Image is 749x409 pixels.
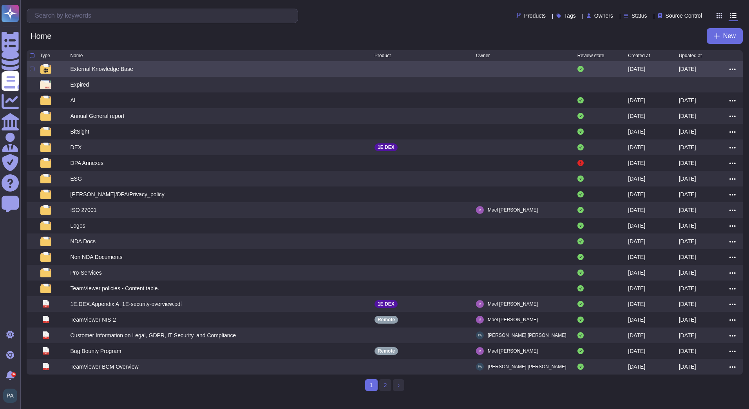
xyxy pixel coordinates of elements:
[679,206,696,214] div: [DATE]
[628,53,650,58] span: Created at
[628,331,645,339] div: [DATE]
[679,53,702,58] span: Updated at
[679,190,696,198] div: [DATE]
[628,284,645,292] div: [DATE]
[71,175,82,183] div: ESG
[476,53,490,58] span: Owner
[577,53,604,58] span: Review state
[679,128,696,136] div: [DATE]
[488,300,538,308] span: Mael [PERSON_NAME]
[564,13,576,18] span: Tags
[40,237,51,246] img: folder
[40,96,51,105] img: folder
[71,347,121,355] div: Bug Bounty Program
[679,316,696,324] div: [DATE]
[40,64,51,74] img: folder
[40,158,51,168] img: folder
[679,222,696,230] div: [DATE]
[679,159,696,167] div: [DATE]
[524,13,546,18] span: Products
[628,300,645,308] div: [DATE]
[488,347,538,355] span: Mael [PERSON_NAME]
[71,269,102,277] div: Pro-Services
[398,382,400,388] span: ›
[679,269,696,277] div: [DATE]
[628,237,645,245] div: [DATE]
[476,363,484,371] img: user
[40,53,50,58] span: Type
[71,81,89,89] div: Expired
[40,127,51,136] img: folder
[476,331,484,339] img: user
[31,9,298,23] input: Search by keywords
[628,159,645,167] div: [DATE]
[71,128,89,136] div: BitSight
[40,111,51,121] img: folder
[628,316,645,324] div: [DATE]
[71,206,97,214] div: ISO 27001
[679,331,696,339] div: [DATE]
[679,300,696,308] div: [DATE]
[71,190,165,198] div: [PERSON_NAME]/DPA/Privacy_policy
[666,13,702,18] span: Source Control
[679,112,696,120] div: [DATE]
[3,389,17,403] img: user
[628,96,645,104] div: [DATE]
[476,347,484,355] img: user
[71,237,96,245] div: NDA Docs
[71,96,76,104] div: AI
[378,317,395,322] p: Remote
[71,222,85,230] div: Logos
[71,143,82,151] div: DEX
[40,252,51,262] img: folder
[40,190,51,199] img: folder
[71,253,123,261] div: Non NDA Documents
[378,302,394,306] p: 1E DEX
[679,175,696,183] div: [DATE]
[594,13,613,18] span: Owners
[40,284,51,293] img: folder
[379,379,392,391] a: 2
[628,347,645,355] div: [DATE]
[27,30,55,42] span: Home
[628,65,645,73] div: [DATE]
[628,112,645,120] div: [DATE]
[71,316,116,324] div: TeamViewer NIS-2
[40,174,51,183] img: folder
[628,128,645,136] div: [DATE]
[679,363,696,371] div: [DATE]
[378,145,394,150] p: 1E DEX
[679,65,696,73] div: [DATE]
[679,253,696,261] div: [DATE]
[628,190,645,198] div: [DATE]
[488,206,538,214] span: Mael [PERSON_NAME]
[488,331,566,339] span: [PERSON_NAME] [PERSON_NAME]
[628,363,645,371] div: [DATE]
[71,159,104,167] div: DPA Annexes
[679,347,696,355] div: [DATE]
[11,372,16,377] div: 9+
[71,284,159,292] div: TeamViewer policies - Content table.
[628,206,645,214] div: [DATE]
[378,349,395,353] p: Remote
[71,65,133,73] div: External Knowledge Base
[71,53,83,58] span: Name
[365,379,378,391] span: 1
[476,316,484,324] img: user
[679,143,696,151] div: [DATE]
[628,175,645,183] div: [DATE]
[723,33,736,39] span: New
[628,253,645,261] div: [DATE]
[679,96,696,104] div: [DATE]
[71,363,139,371] div: TeamViewer BCM Overview
[628,143,645,151] div: [DATE]
[2,387,23,404] button: user
[631,13,647,18] span: Status
[488,363,566,371] span: [PERSON_NAME] [PERSON_NAME]
[707,28,743,44] button: New
[679,284,696,292] div: [DATE]
[476,300,484,308] img: user
[71,331,236,339] div: Customer Information on Legal, GDPR, IT Security, and Compliance
[476,206,484,214] img: user
[71,300,182,308] div: 1E.DEX.Appendix A_1E-security-overview.pdf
